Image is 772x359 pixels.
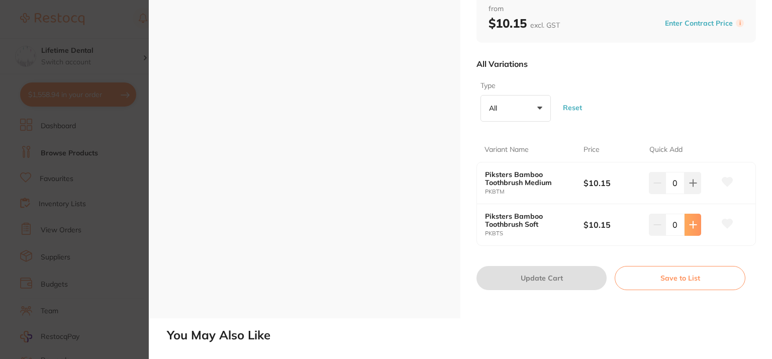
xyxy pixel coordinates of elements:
b: Piksters Bamboo Toothbrush Soft [485,212,573,228]
p: All Variations [476,59,528,69]
button: All [480,95,551,122]
button: Save to List [615,266,745,290]
small: PKBTM [485,189,584,195]
span: from [489,4,744,14]
p: Quick Add [649,145,683,155]
h2: You May Also Like [167,328,768,342]
b: $10.15 [584,177,642,189]
label: Type [480,81,548,91]
b: $10.15 [489,16,560,31]
button: Enter Contract Price [662,19,736,28]
b: Piksters Bamboo Toothbrush Medium [485,170,573,187]
p: All [489,104,501,113]
p: Variant Name [485,145,529,155]
button: Reset [560,89,585,126]
b: $10.15 [584,219,642,230]
small: PKBTS [485,230,584,237]
span: excl. GST [530,21,560,30]
label: i [736,19,744,27]
p: Price [584,145,600,155]
button: Update Cart [476,266,607,290]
